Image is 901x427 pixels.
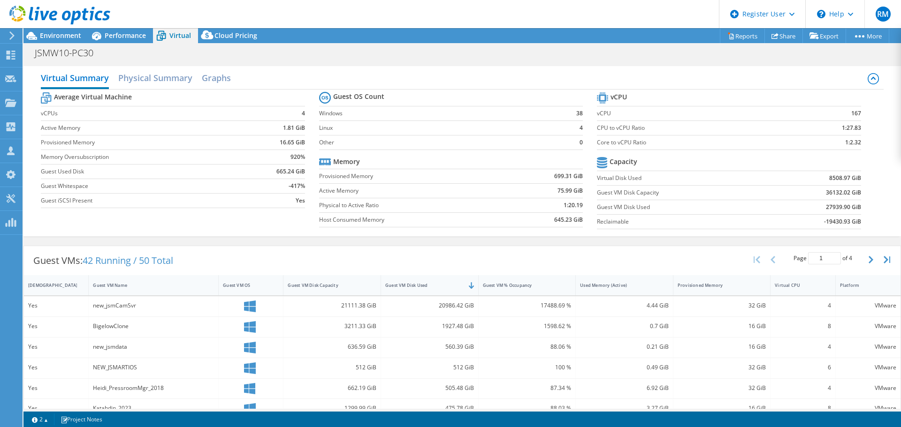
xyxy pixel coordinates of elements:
[826,202,861,212] b: 27939.90 GiB
[580,138,583,147] b: 0
[580,300,669,311] div: 4.44 GiB
[610,157,637,166] b: Capacity
[296,196,305,205] b: Yes
[28,300,84,311] div: Yes
[597,202,766,212] label: Guest VM Disk Used
[678,282,755,288] div: Provisioned Memory
[580,123,583,133] b: 4
[580,342,669,352] div: 0.21 GiB
[93,300,214,311] div: new_jsmCamSvr
[554,215,583,225] b: 645.23 GiB
[288,362,376,373] div: 512 GiB
[824,217,861,226] b: -19430.93 GiB
[41,123,242,133] label: Active Memory
[764,29,803,43] a: Share
[483,282,560,288] div: Guest VM % Occupancy
[214,31,257,40] span: Cloud Pricing
[333,157,360,166] b: Memory
[385,403,474,413] div: 475.78 GiB
[817,10,825,18] svg: \n
[554,172,583,181] b: 699.31 GiB
[290,152,305,162] b: 920%
[840,342,896,352] div: VMware
[385,342,474,352] div: 560.39 GiB
[840,362,896,373] div: VMware
[775,282,819,288] div: Virtual CPU
[93,342,214,352] div: new_jsmdata
[319,201,506,210] label: Physical to Active Ratio
[557,186,583,195] b: 75.99 GiB
[564,201,583,210] b: 1:20.19
[93,383,214,393] div: Heidi_PressroomMgr_2018
[319,138,559,147] label: Other
[580,282,657,288] div: Used Memory (Active)
[93,282,203,288] div: Guest VM Name
[483,403,572,413] div: 88.03 %
[302,109,305,118] b: 4
[597,173,766,183] label: Virtual Disk Used
[775,300,831,311] div: 4
[840,282,885,288] div: Platform
[580,383,669,393] div: 6.92 GiB
[846,29,889,43] a: More
[483,321,572,331] div: 1598.62 %
[28,383,84,393] div: Yes
[118,68,192,87] h2: Physical Summary
[580,362,669,373] div: 0.49 GiB
[283,123,305,133] b: 1.81 GiB
[829,173,861,183] b: 8508.97 GiB
[580,403,669,413] div: 3.27 GiB
[280,138,305,147] b: 16.65 GiB
[28,321,84,331] div: Yes
[319,123,559,133] label: Linux
[169,31,191,40] span: Virtual
[319,215,506,225] label: Host Consumed Memory
[597,123,792,133] label: CPU to vCPU Ratio
[41,138,242,147] label: Provisioned Memory
[840,321,896,331] div: VMware
[288,403,376,413] div: 1299.99 GiB
[597,109,792,118] label: vCPU
[288,282,365,288] div: Guest VM Disk Capacity
[794,252,852,264] span: Page of
[842,123,861,133] b: 1:27.83
[24,246,183,275] div: Guest VMs:
[840,383,896,393] div: VMware
[333,92,384,101] b: Guest OS Count
[223,282,267,288] div: Guest VM OS
[319,172,506,181] label: Provisioned Memory
[580,321,669,331] div: 0.7 GiB
[93,403,214,413] div: Katahdin_2023
[775,362,831,373] div: 6
[678,362,766,373] div: 32 GiB
[31,48,108,58] h1: JSMW10-PC30
[720,29,765,43] a: Reports
[202,68,231,87] h2: Graphs
[483,300,572,311] div: 17488.69 %
[28,282,73,288] div: [DEMOGRAPHIC_DATA]
[288,321,376,331] div: 3211.33 GiB
[576,109,583,118] b: 38
[483,383,572,393] div: 87.34 %
[483,342,572,352] div: 88.06 %
[276,167,305,176] b: 665.24 GiB
[93,321,214,331] div: BigelowClone
[319,186,506,195] label: Active Memory
[385,321,474,331] div: 1927.48 GiB
[288,342,376,352] div: 636.59 GiB
[678,342,766,352] div: 16 GiB
[83,254,173,267] span: 42 Running / 50 Total
[93,362,214,373] div: NEW_JSMARTIOS
[289,181,305,191] b: -417%
[851,109,861,118] b: 167
[54,413,109,425] a: Project Notes
[40,31,81,40] span: Environment
[678,321,766,331] div: 16 GiB
[288,383,376,393] div: 662.19 GiB
[840,300,896,311] div: VMware
[611,92,627,102] b: vCPU
[288,300,376,311] div: 21111.38 GiB
[597,188,766,197] label: Guest VM Disk Capacity
[41,68,109,89] h2: Virtual Summary
[775,342,831,352] div: 4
